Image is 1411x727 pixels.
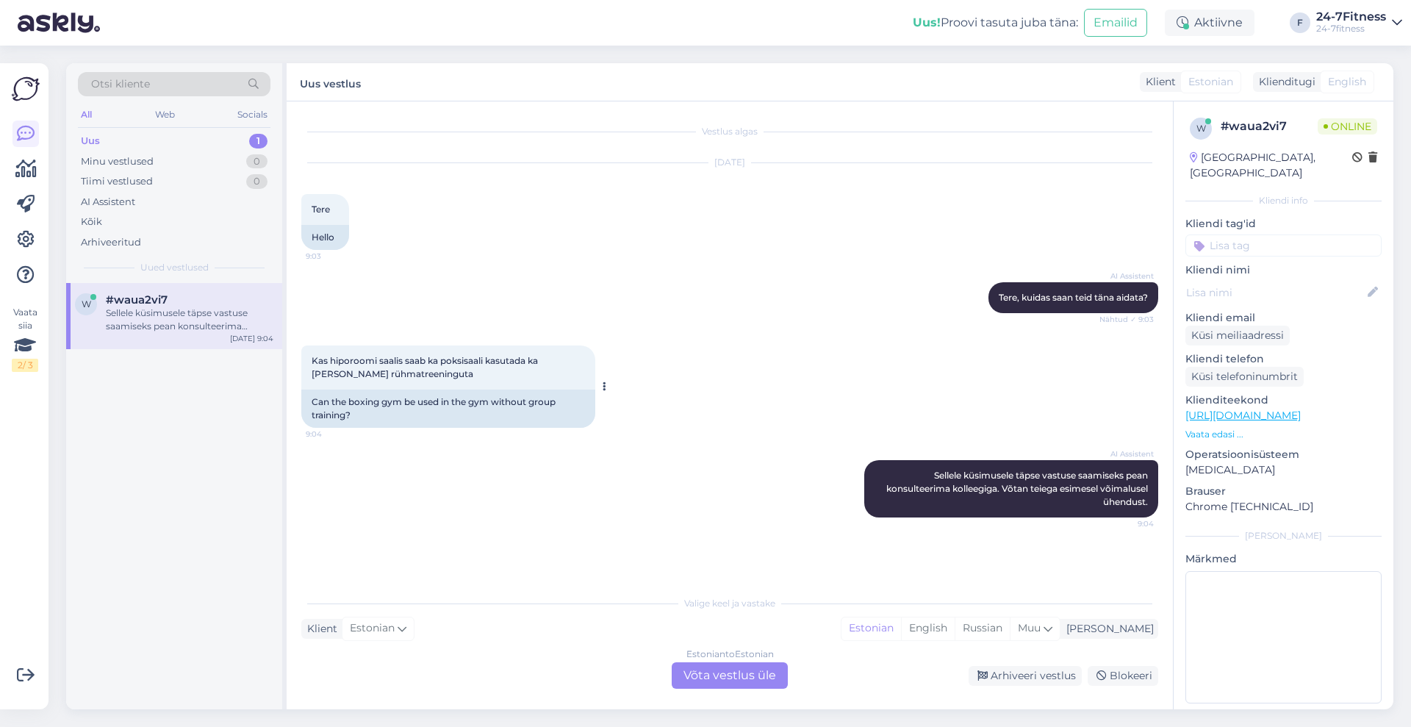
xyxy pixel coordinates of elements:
div: Tiimi vestlused [81,174,153,189]
div: [GEOGRAPHIC_DATA], [GEOGRAPHIC_DATA] [1190,150,1352,181]
p: Klienditeekond [1185,393,1382,408]
div: Proovi tasuta juba täna: [913,14,1078,32]
div: Küsi meiliaadressi [1185,326,1290,345]
span: Tere, kuidas saan teid täna aidata? [999,292,1148,303]
div: Kõik [81,215,102,229]
p: Vaata edasi ... [1185,428,1382,441]
div: [DATE] 9:04 [230,333,273,344]
div: 24-7fitness [1316,23,1386,35]
p: Kliendi nimi [1185,262,1382,278]
p: Chrome [TECHNICAL_ID] [1185,499,1382,515]
div: [PERSON_NAME] [1185,529,1382,542]
a: 24-7Fitness24-7fitness [1316,11,1402,35]
b: Uus! [913,15,941,29]
span: 9:03 [306,251,361,262]
span: w [1196,123,1206,134]
div: Can the boxing gym be used in the gym without group training? [301,390,595,428]
div: Vaata siia [12,306,38,372]
span: w [82,298,91,309]
div: All [78,105,95,124]
div: 24-7Fitness [1316,11,1386,23]
div: Sellele küsimusele täpse vastuse saamiseks pean konsulteerima kolleegiga. Võtan teiega esimesel v... [106,307,273,333]
span: Muu [1018,621,1041,634]
span: Estonian [1188,74,1233,90]
input: Lisa tag [1185,234,1382,257]
div: # waua2vi7 [1221,118,1318,135]
div: Klient [1140,74,1176,90]
span: Nähtud ✓ 9:03 [1099,314,1154,325]
div: Estonian [841,617,901,640]
div: Valige keel ja vastake [301,597,1158,610]
div: 0 [246,174,268,189]
div: Uus [81,134,100,148]
div: English [901,617,955,640]
div: Hello [301,225,349,250]
span: Sellele küsimusele täpse vastuse saamiseks pean konsulteerima kolleegiga. Võtan teiega esimesel v... [886,470,1150,507]
div: Aktiivne [1165,10,1254,36]
p: Kliendi telefon [1185,351,1382,367]
p: Brauser [1185,484,1382,499]
label: Uus vestlus [300,72,361,92]
div: Blokeeri [1088,666,1158,686]
div: Minu vestlused [81,154,154,169]
p: Märkmed [1185,551,1382,567]
p: Kliendi tag'id [1185,216,1382,232]
input: Lisa nimi [1186,284,1365,301]
div: 1 [249,134,268,148]
span: Tere [312,204,330,215]
div: [DATE] [301,156,1158,169]
div: AI Assistent [81,195,135,209]
div: Socials [234,105,270,124]
span: Uued vestlused [140,261,209,274]
div: Klient [301,621,337,637]
button: Emailid [1084,9,1147,37]
div: Arhiveeritud [81,235,141,250]
div: Võta vestlus üle [672,662,788,689]
div: 0 [246,154,268,169]
div: Russian [955,617,1010,640]
span: 9:04 [1099,518,1154,529]
p: Operatsioonisüsteem [1185,447,1382,462]
a: [URL][DOMAIN_NAME] [1185,409,1301,422]
div: Küsi telefoninumbrit [1185,367,1304,387]
div: Web [152,105,178,124]
div: Estonian to Estonian [686,648,774,661]
span: AI Assistent [1099,448,1154,459]
div: 2 / 3 [12,359,38,372]
span: English [1328,74,1366,90]
span: 9:04 [306,429,361,440]
div: Vestlus algas [301,125,1158,138]
span: #waua2vi7 [106,293,168,307]
div: Arhiveeri vestlus [969,666,1082,686]
div: [PERSON_NAME] [1060,621,1154,637]
div: F [1290,12,1310,33]
span: Estonian [350,620,395,637]
span: AI Assistent [1099,271,1154,282]
span: Kas hiporoomi saalis saab ka poksisaali kasutada ka [PERSON_NAME] rühmatreeninguta [312,355,540,379]
p: [MEDICAL_DATA] [1185,462,1382,478]
span: Online [1318,118,1377,135]
div: Kliendi info [1185,194,1382,207]
span: Otsi kliente [91,76,150,92]
img: Askly Logo [12,75,40,103]
div: Klienditugi [1253,74,1315,90]
p: Kliendi email [1185,310,1382,326]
